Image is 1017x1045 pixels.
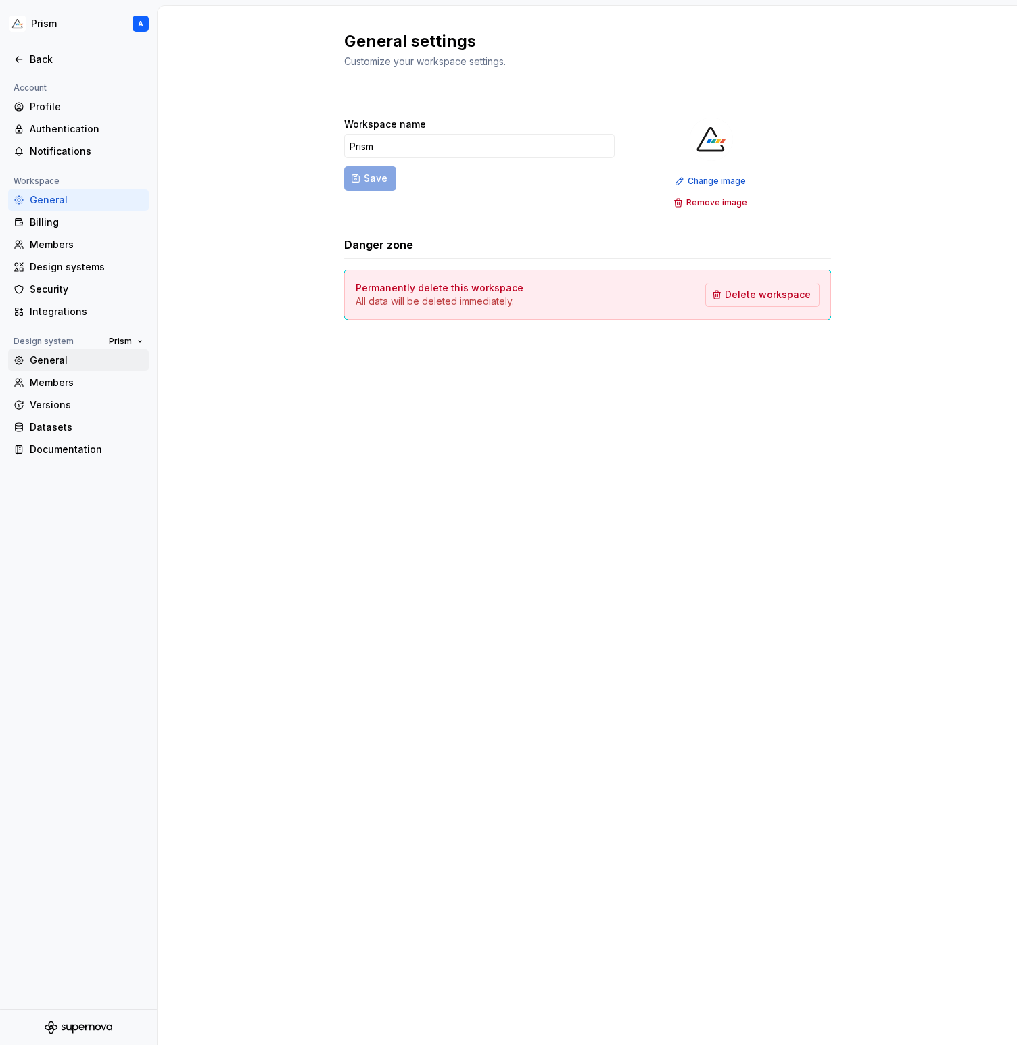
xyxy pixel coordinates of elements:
[344,30,815,52] h2: General settings
[8,394,149,416] a: Versions
[3,9,154,39] button: PrismA
[30,398,143,412] div: Versions
[30,122,143,136] div: Authentication
[356,295,523,308] p: All data will be deleted immediately.
[8,372,149,393] a: Members
[30,443,143,456] div: Documentation
[8,189,149,211] a: General
[8,333,79,349] div: Design system
[138,18,143,29] div: A
[30,283,143,296] div: Security
[688,176,746,187] span: Change image
[669,193,753,212] button: Remove image
[9,16,26,32] img: 933d721a-f27f-49e1-b294-5bdbb476d662.png
[8,118,149,140] a: Authentication
[8,49,149,70] a: Back
[30,53,143,66] div: Back
[8,212,149,233] a: Billing
[30,145,143,158] div: Notifications
[30,376,143,389] div: Members
[356,281,523,295] h4: Permanently delete this workspace
[30,238,143,251] div: Members
[8,416,149,438] a: Datasets
[671,172,752,191] button: Change image
[109,336,132,347] span: Prism
[30,354,143,367] div: General
[30,193,143,207] div: General
[8,96,149,118] a: Profile
[344,118,426,131] label: Workspace name
[8,173,65,189] div: Workspace
[344,237,413,253] h3: Danger zone
[30,260,143,274] div: Design systems
[30,216,143,229] div: Billing
[8,234,149,256] a: Members
[30,100,143,114] div: Profile
[8,80,52,96] div: Account
[30,420,143,434] div: Datasets
[8,141,149,162] a: Notifications
[45,1021,112,1034] svg: Supernova Logo
[344,55,506,67] span: Customize your workspace settings.
[8,256,149,278] a: Design systems
[686,197,747,208] span: Remove image
[705,283,820,307] button: Delete workspace
[30,305,143,318] div: Integrations
[690,118,733,161] img: 933d721a-f27f-49e1-b294-5bdbb476d662.png
[8,439,149,460] a: Documentation
[31,17,57,30] div: Prism
[725,288,811,301] span: Delete workspace
[8,301,149,322] a: Integrations
[8,349,149,371] a: General
[8,278,149,300] a: Security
